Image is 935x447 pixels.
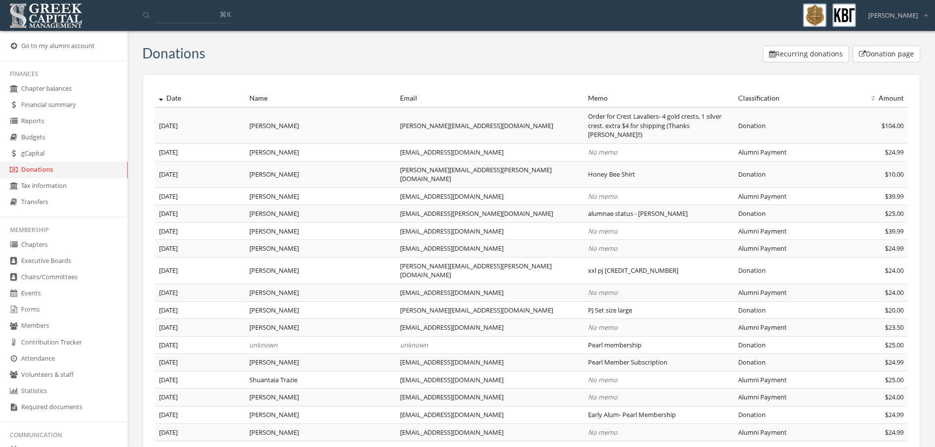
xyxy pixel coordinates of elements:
td: Donation [734,161,832,187]
td: [PERSON_NAME] [245,423,396,441]
td: [DATE] [155,301,245,319]
td: [DATE] [155,336,245,354]
span: $24.99 [885,410,904,419]
td: Alumni Payment [734,222,832,240]
td: Donation [734,354,832,371]
span: $104.00 [882,121,904,130]
span: No memo [588,192,617,201]
td: [EMAIL_ADDRESS][DOMAIN_NAME] [396,389,584,406]
td: [PERSON_NAME] [245,284,396,302]
td: [EMAIL_ADDRESS][DOMAIN_NAME] [396,406,584,423]
td: [DATE] [155,205,245,223]
td: [PERSON_NAME] [245,406,396,423]
td: [PERSON_NAME] [245,143,396,161]
span: $39.99 [885,192,904,201]
span: $24.99 [885,244,904,253]
td: Alumni Payment [734,319,832,337]
td: Order for Crest Lavaliers- 4 gold crests, 1 silver crest. extra $4 for shipping (Thanks [PERSON_N... [584,107,735,143]
td: Alumni Payment [734,284,832,302]
th: Date [155,89,245,107]
td: [EMAIL_ADDRESS][DOMAIN_NAME] [396,284,584,302]
td: [DATE] [155,406,245,423]
td: [EMAIL_ADDRESS][DOMAIN_NAME] [396,240,584,258]
button: Donation page [853,46,920,62]
td: Donation [734,336,832,354]
em: unknown [400,341,428,349]
td: [EMAIL_ADDRESS][DOMAIN_NAME] [396,423,584,441]
span: $25.00 [885,341,904,349]
td: [PERSON_NAME][EMAIL_ADDRESS][PERSON_NAME][DOMAIN_NAME] [396,257,584,284]
td: [DATE] [155,319,245,337]
td: [DATE] [155,187,245,205]
span: $23.50 [885,323,904,332]
td: xxl pj [CREDIT_CARD_NUMBER] [584,257,735,284]
td: Alumni Payment [734,240,832,258]
td: PJ Set size large [584,301,735,319]
span: $39.99 [885,227,904,236]
td: Pearl membership [584,336,735,354]
button: Recurring donations [763,46,849,62]
td: Honey Bee Shirt [584,161,735,187]
span: $20.00 [885,306,904,315]
td: Donation [734,406,832,423]
td: [DATE] [155,354,245,371]
td: Donation [734,107,832,143]
span: $24.99 [885,428,904,437]
span: [PERSON_NAME] [868,11,918,20]
td: [PERSON_NAME][EMAIL_ADDRESS][DOMAIN_NAME] [396,301,584,319]
td: [DATE] [155,389,245,406]
td: [DATE] [155,240,245,258]
td: [EMAIL_ADDRESS][DOMAIN_NAME] [396,354,584,371]
span: No memo [588,428,617,437]
span: $24.00 [885,288,904,297]
td: [PERSON_NAME] [245,389,396,406]
span: No memo [588,227,617,236]
span: $24.99 [885,358,904,367]
td: [DATE] [155,423,245,441]
th: Classification [734,89,832,107]
span: ⌘K [219,9,231,19]
td: [EMAIL_ADDRESS][DOMAIN_NAME] [396,143,584,161]
td: [PERSON_NAME] [245,257,396,284]
td: Alumni Payment [734,187,832,205]
th: Email [396,89,584,107]
span: No memo [588,323,617,332]
td: [DATE] [155,161,245,187]
td: Early Alum- Pearl Membership [584,406,735,423]
td: [PERSON_NAME] [245,205,396,223]
td: [PERSON_NAME] [245,222,396,240]
td: [EMAIL_ADDRESS][DOMAIN_NAME] [396,222,584,240]
td: [PERSON_NAME] [245,354,396,371]
span: $25.00 [885,375,904,384]
span: $24.00 [885,393,904,401]
td: [DATE] [155,107,245,143]
td: Alumni Payment [734,143,832,161]
div: [PERSON_NAME] [862,3,928,20]
td: [DATE] [155,284,245,302]
td: [EMAIL_ADDRESS][DOMAIN_NAME] [396,371,584,389]
span: No memo [588,148,617,157]
td: [DATE] [155,143,245,161]
td: Alumni Payment [734,371,832,389]
td: [PERSON_NAME][EMAIL_ADDRESS][DOMAIN_NAME] [396,107,584,143]
td: [EMAIL_ADDRESS][PERSON_NAME][DOMAIN_NAME] [396,205,584,223]
span: No memo [588,375,617,384]
span: No memo [588,288,617,297]
span: $24.99 [885,148,904,157]
td: Shuantaia Trazie [245,371,396,389]
td: alumnae status - [PERSON_NAME] [584,205,735,223]
span: $24.00 [885,266,904,275]
span: No memo [588,244,617,253]
span: No memo [588,393,617,401]
td: [EMAIL_ADDRESS][DOMAIN_NAME] [396,187,584,205]
th: Amount [832,89,908,107]
td: [PERSON_NAME] [245,319,396,337]
td: [PERSON_NAME] [245,240,396,258]
td: Donation [734,205,832,223]
span: $25.00 [885,209,904,218]
td: [PERSON_NAME] [245,301,396,319]
td: Donation [734,257,832,284]
td: [PERSON_NAME][EMAIL_ADDRESS][PERSON_NAME][DOMAIN_NAME] [396,161,584,187]
td: Alumni Payment [734,389,832,406]
td: Pearl Member Subscription [584,354,735,371]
